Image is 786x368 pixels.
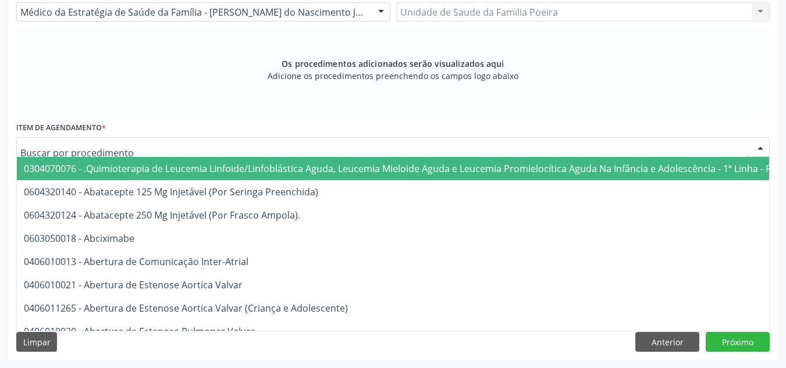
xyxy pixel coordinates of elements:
[24,278,243,291] span: 0406010021 - Abertura de Estenose Aortica Valvar
[24,302,348,315] span: 0406011265 - Abertura de Estenose Aortica Valvar (Criança e Adolescente)
[24,185,318,198] span: 0604320140 - Abatacepte 125 Mg Injetável (Por Seringa Preenchida)
[20,6,367,18] span: Médico da Estratégia de Saúde da Família - [PERSON_NAME] do Nascimento Junior
[268,70,518,82] span: Adicione os procedimentos preenchendo os campos logo abaixo
[706,332,770,352] button: Próximo
[16,119,106,137] label: Item de agendamento
[24,209,300,221] span: 0604320124 - Abatacepte 250 Mg Injetável (Por Frasco Ampola).
[24,232,134,245] span: 0603050018 - Abciximabe
[24,325,255,338] span: 0406010030 - Abertura de Estenose Pulmonar Valvar
[20,141,746,165] input: Buscar por procedimento
[282,58,504,70] span: Os procedimentos adicionados serão visualizados aqui
[24,255,248,268] span: 0406010013 - Abertura de Comunicação Inter-Atrial
[635,332,699,352] button: Anterior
